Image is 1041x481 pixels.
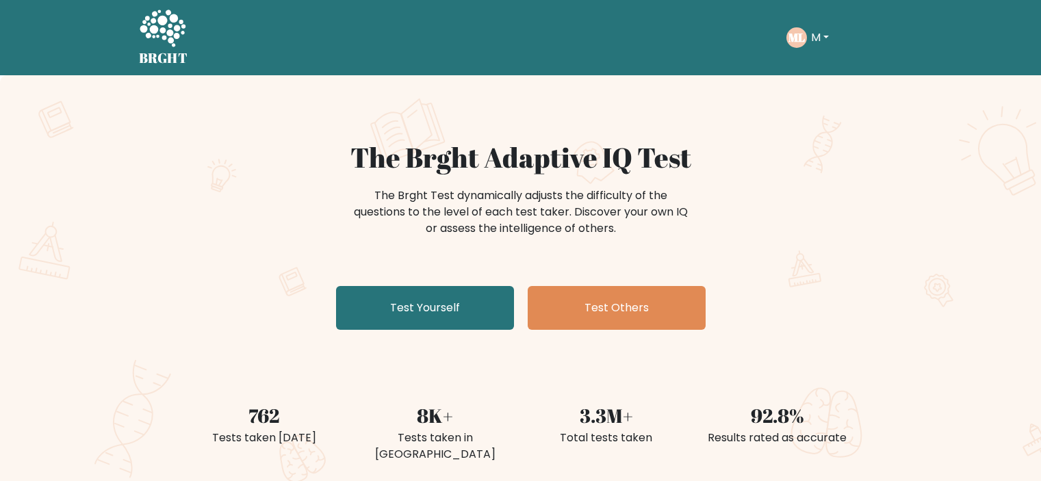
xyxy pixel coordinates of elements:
a: Test Others [528,286,706,330]
button: M [807,29,833,47]
h5: BRGHT [139,50,188,66]
div: 8K+ [358,401,513,430]
div: Tests taken in [GEOGRAPHIC_DATA] [358,430,513,463]
div: Results rated as accurate [700,430,855,446]
text: ML [788,29,805,45]
div: 92.8% [700,401,855,430]
h1: The Brght Adaptive IQ Test [187,141,855,174]
a: BRGHT [139,5,188,70]
div: Total tests taken [529,430,684,446]
div: Tests taken [DATE] [187,430,342,446]
div: The Brght Test dynamically adjusts the difficulty of the questions to the level of each test take... [350,187,692,237]
div: 762 [187,401,342,430]
a: Test Yourself [336,286,514,330]
div: 3.3M+ [529,401,684,430]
